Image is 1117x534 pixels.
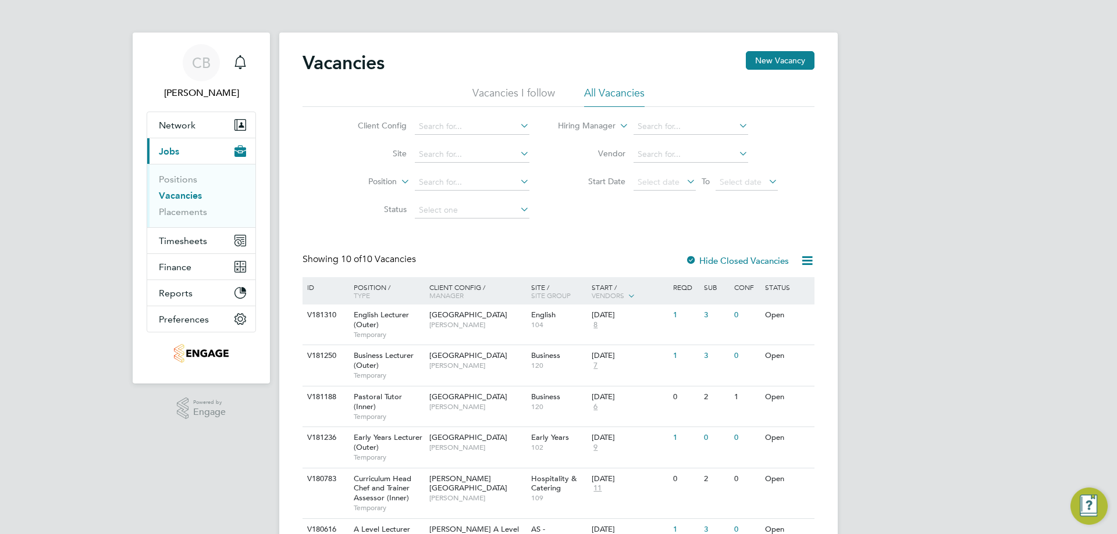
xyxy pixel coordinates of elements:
[731,277,762,297] div: Conf
[345,277,426,305] div: Position /
[354,310,409,329] span: English Lecturer (Outer)
[304,304,345,326] div: V181310
[354,392,402,411] span: Pastoral Tutor (Inner)
[147,254,255,279] button: Finance
[429,361,525,370] span: [PERSON_NAME]
[701,304,731,326] div: 3
[592,483,603,493] span: 11
[159,261,191,273] span: Finance
[592,361,599,371] span: 7
[147,138,255,164] button: Jobs
[762,386,813,408] div: Open
[670,345,700,367] div: 1
[354,432,422,452] span: Early Years Lecturer (Outer)
[638,177,680,187] span: Select date
[531,493,586,503] span: 109
[762,345,813,367] div: Open
[354,474,411,503] span: Curriculum Head Chef and Trainer Assessor (Inner)
[159,120,195,131] span: Network
[531,350,560,360] span: Business
[426,277,528,305] div: Client Config /
[341,253,416,265] span: 10 Vacancies
[592,320,599,330] span: 8
[762,468,813,490] div: Open
[304,386,345,408] div: V181188
[701,427,731,449] div: 0
[592,443,599,453] span: 9
[701,386,731,408] div: 2
[720,177,762,187] span: Select date
[415,119,529,135] input: Search for...
[429,474,507,493] span: [PERSON_NAME][GEOGRAPHIC_DATA]
[159,314,209,325] span: Preferences
[634,146,748,163] input: Search for...
[159,288,193,299] span: Reports
[159,146,179,157] span: Jobs
[147,164,255,227] div: Jobs
[531,361,586,370] span: 120
[354,291,370,300] span: Type
[592,402,599,412] span: 6
[193,397,226,407] span: Powered by
[133,33,270,384] nav: Main navigation
[147,44,256,100] a: CB[PERSON_NAME]
[340,120,407,131] label: Client Config
[731,304,762,326] div: 0
[634,119,748,135] input: Search for...
[330,176,397,188] label: Position
[415,146,529,163] input: Search for...
[584,86,645,107] li: All Vacancies
[415,202,529,218] input: Select one
[685,255,789,266] label: Hide Closed Vacancies
[159,174,197,185] a: Positions
[531,320,586,329] span: 104
[531,432,569,442] span: Early Years
[558,176,625,187] label: Start Date
[147,306,255,332] button: Preferences
[531,402,586,411] span: 120
[592,433,667,443] div: [DATE]
[354,503,424,513] span: Temporary
[731,345,762,367] div: 0
[531,310,556,320] span: English
[592,351,667,361] div: [DATE]
[159,206,207,217] a: Placements
[762,277,813,297] div: Status
[429,291,464,300] span: Manager
[174,344,228,363] img: jambo-logo-retina.png
[589,277,670,306] div: Start /
[303,51,385,74] h2: Vacancies
[592,310,667,320] div: [DATE]
[192,55,211,70] span: CB
[531,474,577,493] span: Hospitality & Catering
[762,304,813,326] div: Open
[698,174,713,189] span: To
[159,235,207,246] span: Timesheets
[159,190,202,201] a: Vacancies
[177,397,226,420] a: Powered byEngage
[731,386,762,408] div: 1
[701,468,731,490] div: 2
[341,253,362,265] span: 10 of
[429,432,507,442] span: [GEOGRAPHIC_DATA]
[147,228,255,253] button: Timesheets
[354,350,414,370] span: Business Lecturer (Outer)
[762,427,813,449] div: Open
[429,402,525,411] span: [PERSON_NAME]
[531,291,571,300] span: Site Group
[670,304,700,326] div: 1
[701,277,731,297] div: Sub
[670,386,700,408] div: 0
[354,371,424,380] span: Temporary
[670,277,700,297] div: Reqd
[592,291,624,300] span: Vendors
[472,86,555,107] li: Vacancies I follow
[429,350,507,360] span: [GEOGRAPHIC_DATA]
[304,277,345,297] div: ID
[340,204,407,214] label: Status
[429,392,507,402] span: [GEOGRAPHIC_DATA]
[304,345,345,367] div: V181250
[354,330,424,339] span: Temporary
[731,427,762,449] div: 0
[701,345,731,367] div: 3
